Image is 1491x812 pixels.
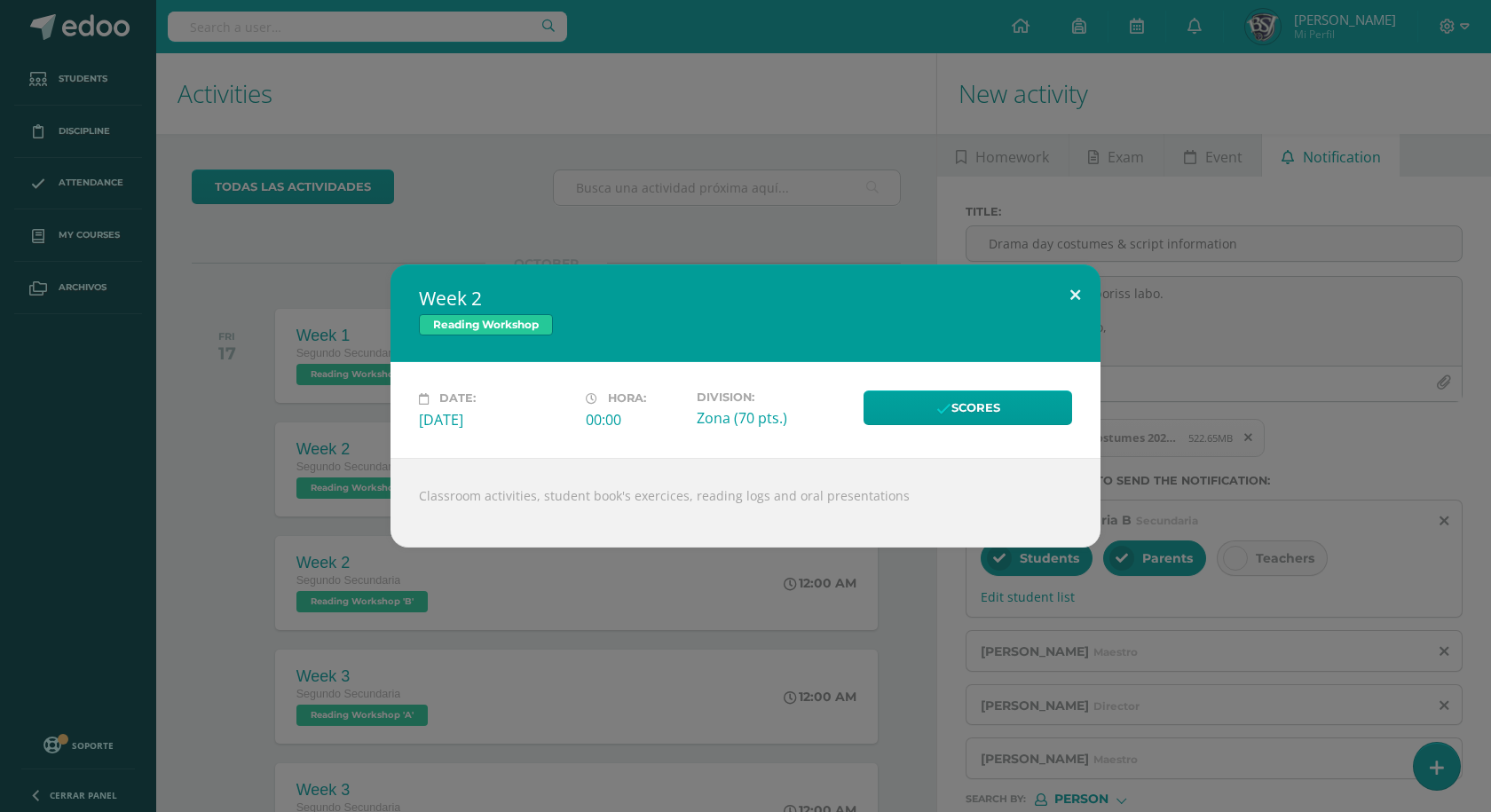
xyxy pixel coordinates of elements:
h2: Week 2 [419,286,1072,311]
button: Close (Esc) [1050,264,1100,325]
span: Date: [439,392,476,406]
div: Zona (70 pts.) [697,408,849,428]
label: Division: [697,390,849,404]
a: Reading Workshop [419,314,553,335]
div: 00:00 [586,410,682,430]
div: [DATE] [419,410,572,430]
span: Hora: [608,392,646,406]
div: Classroom activities, student book's exercices, reading logs and oral presentations [390,458,1100,548]
a: Scores [864,390,1072,425]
